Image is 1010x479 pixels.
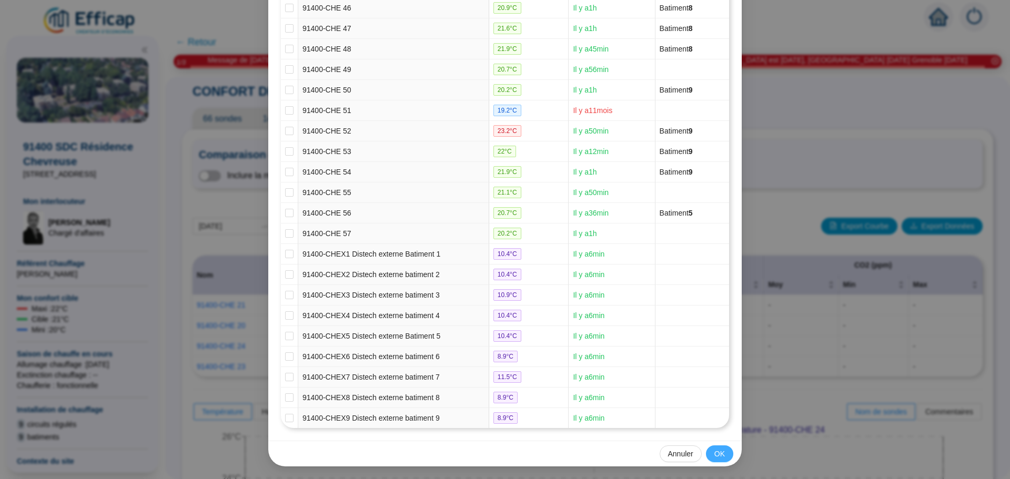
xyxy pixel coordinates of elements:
[493,84,521,96] span: 20.2 °C
[573,311,604,320] span: Il y a 6 min
[493,392,518,403] span: 8.9 °C
[493,2,521,14] span: 20.9 °C
[298,408,489,428] td: 91400-CHEX9 Distech externe batiment 9
[298,80,489,100] td: 91400-CHE 50
[298,264,489,285] td: 91400-CHEX2 Distech externe batiment 2
[573,127,609,135] span: Il y a 50 min
[493,310,521,321] span: 10.4 °C
[660,209,693,217] span: Batiment
[298,223,489,244] td: 91400-CHE 57
[493,289,521,301] span: 10.9 °C
[493,371,521,383] span: 11.5 °C
[660,45,693,53] span: Batiment
[689,168,693,176] span: 9
[660,86,693,94] span: Batiment
[298,244,489,264] td: 91400-CHEX1 Distech externe Batiment 1
[573,393,604,402] span: Il y a 6 min
[298,100,489,121] td: 91400-CHE 51
[298,203,489,223] td: 91400-CHE 56
[493,412,518,424] span: 8.9 °C
[573,168,597,176] span: Il y a 1 h
[573,414,604,422] span: Il y a 6 min
[298,388,489,408] td: 91400-CHEX8 Distech externe batiment 8
[573,65,609,74] span: Il y a 56 min
[573,45,609,53] span: Il y a 45 min
[573,270,604,279] span: Il y a 6 min
[668,449,693,460] span: Annuler
[298,285,489,305] td: 91400-CHEX3 Distech externe batiment 3
[689,45,693,53] span: 8
[706,445,733,462] button: OK
[714,449,725,460] span: OK
[573,188,609,197] span: Il y a 50 min
[298,182,489,203] td: 91400-CHE 55
[298,162,489,182] td: 91400-CHE 54
[298,367,489,388] td: 91400-CHEX7 Distech externe batiment 7
[493,23,521,34] span: 21.6 °C
[573,209,609,217] span: Il y a 36 min
[298,326,489,346] td: 91400-CHEX5 Distech externe Batiment 5
[689,209,693,217] span: 5
[660,24,693,33] span: Batiment
[493,330,521,342] span: 10.4 °C
[689,86,693,94] span: 9
[493,166,521,178] span: 21.9 °C
[689,147,693,156] span: 9
[660,168,693,176] span: Batiment
[689,24,693,33] span: 8
[493,187,521,198] span: 21.1 °C
[689,127,693,135] span: 9
[573,106,612,115] span: Il y a 11 mois
[493,125,521,137] span: 23.2 °C
[573,352,604,361] span: Il y a 6 min
[298,305,489,326] td: 91400-CHEX4 Distech externe batiment 4
[573,229,597,238] span: Il y a 1 h
[660,445,702,462] button: Annuler
[493,146,516,157] span: 22 °C
[573,332,604,340] span: Il y a 6 min
[298,59,489,80] td: 91400-CHE 49
[689,4,693,12] span: 8
[493,64,521,75] span: 20.7 °C
[493,269,521,280] span: 10.4 °C
[493,105,521,116] span: 19.2 °C
[493,43,521,55] span: 21.9 °C
[493,207,521,219] span: 20.7 °C
[493,351,518,362] span: 8.9 °C
[660,127,693,135] span: Batiment
[493,248,521,260] span: 10.4 °C
[298,346,489,367] td: 91400-CHEX6 Distech externe batiment 6
[573,86,597,94] span: Il y a 1 h
[298,39,489,59] td: 91400-CHE 48
[493,228,521,239] span: 20.2 °C
[660,147,693,156] span: Batiment
[573,291,604,299] span: Il y a 6 min
[298,141,489,162] td: 91400-CHE 53
[660,4,693,12] span: Batiment
[298,121,489,141] td: 91400-CHE 52
[573,373,604,381] span: Il y a 6 min
[573,250,604,258] span: Il y a 6 min
[573,147,609,156] span: Il y a 12 min
[573,4,597,12] span: Il y a 1 h
[298,18,489,39] td: 91400-CHE 47
[573,24,597,33] span: Il y a 1 h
